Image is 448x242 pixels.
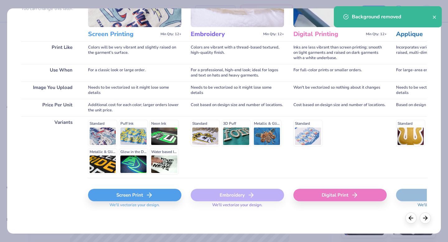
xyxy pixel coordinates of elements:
p: You can change this later. [21,6,79,11]
span: Min Qty: 12+ [161,32,181,36]
div: Variants [21,116,79,178]
div: For full-color prints or smaller orders. [293,64,387,81]
div: Use When [21,64,79,81]
button: close [432,13,437,21]
div: Needs to be vectorized so it might lose some details [88,81,181,99]
div: Embroidery [191,189,284,201]
div: Image You Upload [21,81,79,99]
span: Min Qty: 12+ [366,32,387,36]
div: Cost based on design size and number of locations. [293,99,387,116]
div: Price Per Unit [21,99,79,116]
h3: Embroidery [191,30,261,38]
div: Inks are less vibrant than screen printing; smooth on light garments and raised on dark garments ... [293,41,387,64]
div: Colors are vibrant with a thread-based textured, high-quality finish. [191,41,284,64]
h3: Screen Printing [88,30,158,38]
div: Won't be vectorized so nothing about it changes [293,81,387,99]
div: Cost based on design size and number of locations. [191,99,284,116]
div: Screen Print [88,189,181,201]
div: Additional cost for each color; larger orders lower the unit price. [88,99,181,116]
div: Background removed [352,13,432,21]
div: Needs to be vectorized so it might lose some details [191,81,284,99]
div: For a classic look or large order. [88,64,181,81]
h3: Digital Printing [293,30,363,38]
div: Print Like [21,41,79,64]
span: We'll vectorize your design. [210,202,265,212]
div: Colors will be very vibrant and slightly raised on the garment's surface. [88,41,181,64]
span: Min Qty: 12+ [263,32,284,36]
div: For a professional, high-end look; ideal for logos and text on hats and heavy garments. [191,64,284,81]
div: Digital Print [293,189,387,201]
span: We'll vectorize your design. [107,202,162,212]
